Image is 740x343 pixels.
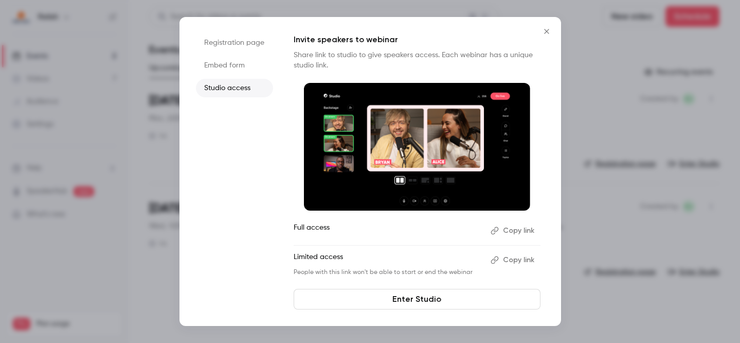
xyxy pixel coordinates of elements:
li: Studio access [196,79,273,97]
p: Limited access [294,252,482,268]
p: Invite speakers to webinar [294,33,540,46]
p: People with this link won't be able to start or end the webinar [294,268,482,277]
li: Embed form [196,56,273,75]
p: Share link to studio to give speakers access. Each webinar has a unique studio link. [294,50,540,71]
li: Registration page [196,33,273,52]
a: Enter Studio [294,289,540,310]
button: Close [536,21,557,42]
button: Copy link [486,222,540,239]
button: Copy link [486,252,540,268]
p: Full access [294,222,482,239]
img: Invite speakers to webinar [304,83,530,211]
